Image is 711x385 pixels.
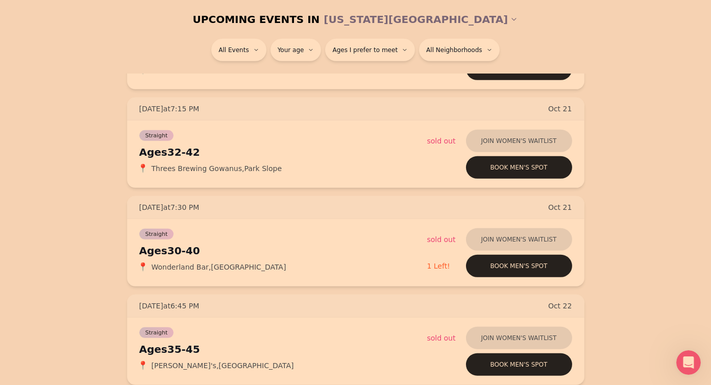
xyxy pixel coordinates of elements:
span: Threes Brewing Gowanus , Park Slope [152,163,282,174]
button: Book men's spot [466,353,572,376]
span: Straight [139,327,174,338]
button: Join women's waitlist [466,327,572,349]
span: Your age [278,46,304,54]
span: 📍 [139,263,148,271]
span: Sold Out [427,235,456,244]
button: Book men's spot [466,156,572,179]
span: Ages I prefer to meet [332,46,398,54]
button: All Events [211,39,266,61]
span: 📍 [139,66,148,74]
button: All Neighborhoods [419,39,499,61]
span: Oct 22 [548,301,572,311]
div: Ages 32-42 [139,145,427,159]
button: Book men's spot [466,255,572,277]
span: Wonderland Bar , [GEOGRAPHIC_DATA] [152,262,286,272]
button: Join women's waitlist [466,130,572,152]
div: Ages 30-40 [139,244,427,258]
span: 1 Left! [427,262,450,270]
span: UPCOMING EVENTS IN [193,12,320,27]
button: [US_STATE][GEOGRAPHIC_DATA] [324,8,518,31]
span: All Neighborhoods [426,46,482,54]
span: All Events [218,46,249,54]
span: Straight [139,130,174,141]
span: 📍 [139,362,148,370]
iframe: Intercom live chat [676,350,701,375]
div: Ages 35-45 [139,342,427,356]
span: [DATE] at 7:15 PM [139,104,200,114]
button: Your age [271,39,322,61]
span: Sold Out [427,334,456,342]
span: 📍 [139,164,148,173]
span: Sold Out [427,137,456,145]
span: [DATE] at 6:45 PM [139,301,200,311]
span: Oct 21 [548,202,572,212]
span: Straight [139,229,174,239]
button: Join women's waitlist [466,228,572,251]
span: [PERSON_NAME]'s , [GEOGRAPHIC_DATA] [152,360,294,371]
button: Ages I prefer to meet [325,39,415,61]
span: [DATE] at 7:30 PM [139,202,200,212]
span: Oct 21 [548,104,572,114]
